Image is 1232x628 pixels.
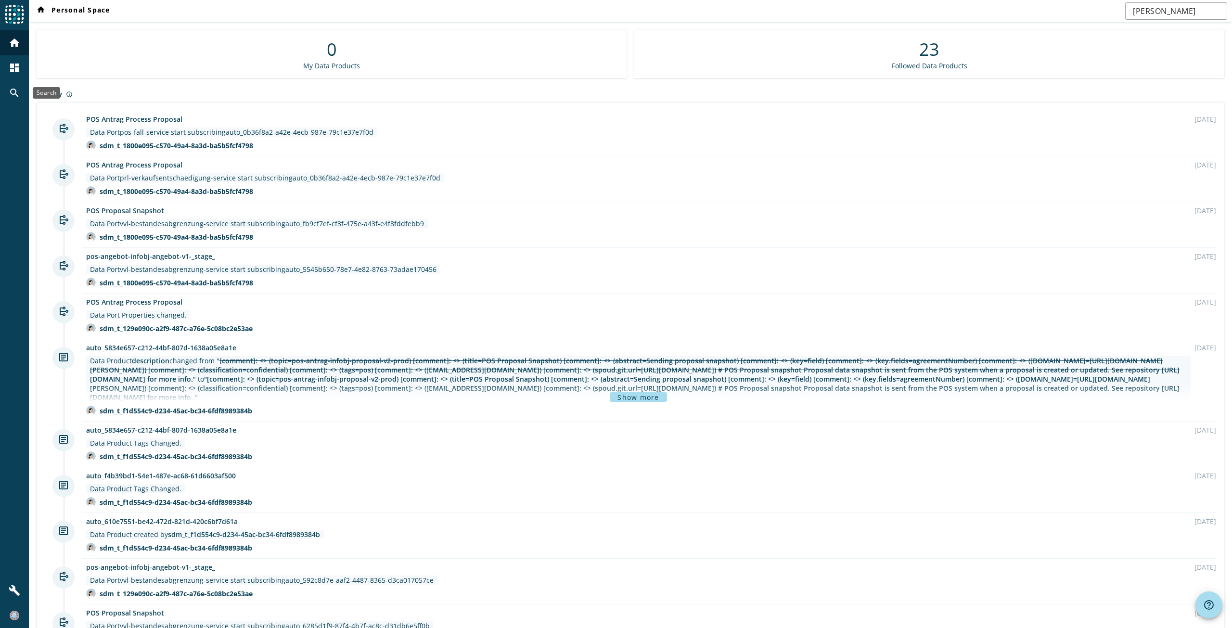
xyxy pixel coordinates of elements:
[90,576,434,585] div: Data Port auto_592c8d7e-aaf2-4487-8365-d3ca017057ce
[120,173,293,182] span: prl-verkaufsentschaedigung-service start subscribing
[100,589,253,598] div: sdm_t_129e090c-a2f9-487c-a76e-5c08bc2e53ae
[100,232,253,242] div: sdm_t_1800e095-c570-49a4-8a3d-ba5b5fcf4798
[1194,425,1216,435] div: [DATE]
[9,62,20,74] mat-icon: dashboard
[86,186,96,196] img: avatar
[86,252,215,261] a: pos-angebot-infobj-angebot-v1-_stage_
[1194,160,1216,169] div: [DATE]
[86,323,96,333] img: avatar
[1194,608,1216,617] div: [DATE]
[100,406,252,415] div: sdm_t_f1d554c9-d234-45ac-bc34-6fdf8989384b
[90,128,373,137] div: Data Port auto_0b36f8a2-a42e-4ecb-987e-79c1e37e7f0d
[35,5,110,17] span: Personal Space
[90,438,181,448] div: Data Product Tags Changed.
[86,343,236,352] a: auto_5834e657-c212-44bf-807d-1638a05e8a1e
[100,278,253,287] div: sdm_t_1800e095-c570-49a4-8a3d-ba5b5fcf4798
[90,219,424,228] div: Data Port auto_fb9cf7ef-cf3f-475e-a43f-e4f8fddfebb9
[100,141,253,150] div: sdm_t_1800e095-c570-49a4-8a3d-ba5b5fcf4798
[1194,206,1216,215] div: [DATE]
[168,530,320,539] span: sdm_t_f1d554c9-d234-45ac-bc34-6fdf8989384b
[86,563,215,572] a: pos-angebot-infobj-angebot-v1-_stage_
[1194,343,1216,352] div: [DATE]
[5,5,24,24] img: spoud-logo.svg
[86,406,96,415] img: avatar
[86,517,238,526] a: auto_610e7551-be42-472d-821d-420c6bf7d61a
[1194,563,1216,572] div: [DATE]
[90,484,181,493] div: Data Product Tags Changed.
[100,543,252,552] div: sdm_t_f1d554c9-d234-45ac-bc34-6fdf8989384b
[31,2,114,20] button: Personal Space
[90,310,187,320] div: Data Port Properties changed.
[86,471,236,480] a: auto_f4b39bd1-54e1-487e-ac68-61d6603af500
[90,356,1180,384] span: [comment]: <> (topic=pos-antrag-infobj-proposal-v2-prod) [comment]: <> (title=POS Proposal Snapsh...
[37,90,1224,99] div: Activity
[9,37,20,49] mat-icon: home
[303,61,360,70] div: My Data Products
[86,206,164,215] a: POS Proposal Snapshot
[120,576,285,585] span: vvl-bestandesabgrenzung-service start subscribing
[892,61,967,70] div: Followed Data Products
[100,187,253,196] div: sdm_t_1800e095-c570-49a4-8a3d-ba5b5fcf4798
[90,265,436,274] div: Data Port auto_5545b650-78e7-4e82-8763-73adae170456
[10,611,19,620] img: b28d7089fc7f568b7cf4f15cd2d7c539
[1194,517,1216,526] div: [DATE]
[1194,252,1216,261] div: [DATE]
[9,585,20,596] mat-icon: build
[90,356,1187,402] div: Data Product changed from " " to
[86,278,96,287] img: avatar
[90,374,1180,402] span: "[comment]: <> (topic=pos-antrag-infobj-proposal-v2-prod) [comment]: <> (title=POS Proposal Snaps...
[86,160,182,169] a: POS Antrag Process Proposal
[86,589,96,598] img: avatar
[120,219,285,228] span: vvl-bestandesabgrenzung-service start subscribing
[100,452,252,461] div: sdm_t_f1d554c9-d234-45ac-bc34-6fdf8989384b
[1194,115,1216,124] div: [DATE]
[86,451,96,461] img: avatar
[120,128,226,137] span: pos-fall-service start subscribing
[1194,471,1216,480] div: [DATE]
[33,87,60,99] div: Search
[90,173,440,182] div: Data Port auto_0b36f8a2-a42e-4ecb-987e-79c1e37e7f0d
[610,392,667,402] button: Show more
[86,543,96,552] img: avatar
[86,608,164,617] a: POS Proposal Snapshot
[86,141,96,150] img: avatar
[919,38,939,61] div: 23
[1203,599,1215,611] mat-icon: help_outline
[86,232,96,242] img: avatar
[86,297,182,307] a: POS Antrag Process Proposal
[120,265,285,274] span: vvl-bestandesabgrenzung-service start subscribing
[90,530,320,539] div: Data Product created by
[1194,297,1216,307] div: [DATE]
[617,394,659,401] span: Show more
[86,425,236,435] a: auto_5834e657-c212-44bf-807d-1638a05e8a1e
[100,498,252,507] div: sdm_t_f1d554c9-d234-45ac-bc34-6fdf8989384b
[35,5,47,17] mat-icon: home
[66,91,73,98] mat-icon: info_outline
[86,115,182,124] a: POS Antrag Process Proposal
[100,324,253,333] div: sdm_t_129e090c-a2f9-487c-a76e-5c08bc2e53ae
[327,38,337,61] div: 0
[9,87,20,99] mat-icon: search
[132,356,169,365] span: description
[86,497,96,507] img: avatar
